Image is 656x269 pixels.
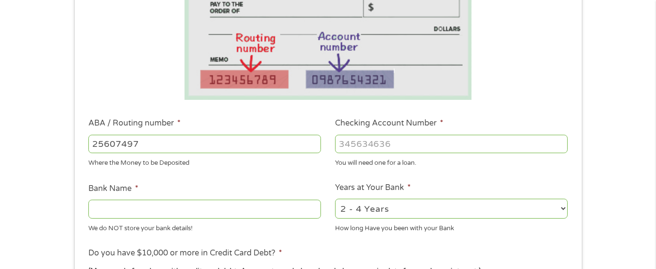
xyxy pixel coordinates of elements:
div: We do NOT store your bank details! [88,220,321,233]
label: ABA / Routing number [88,118,181,128]
label: Do you have $10,000 or more in Credit Card Debt? [88,248,282,258]
label: Bank Name [88,184,138,194]
div: Where the Money to be Deposited [88,155,321,168]
input: 345634636 [335,135,568,153]
div: How long Have you been with your Bank [335,220,568,233]
label: Years at Your Bank [335,183,411,193]
label: Checking Account Number [335,118,443,128]
input: 263177916 [88,135,321,153]
div: You will need one for a loan. [335,155,568,168]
